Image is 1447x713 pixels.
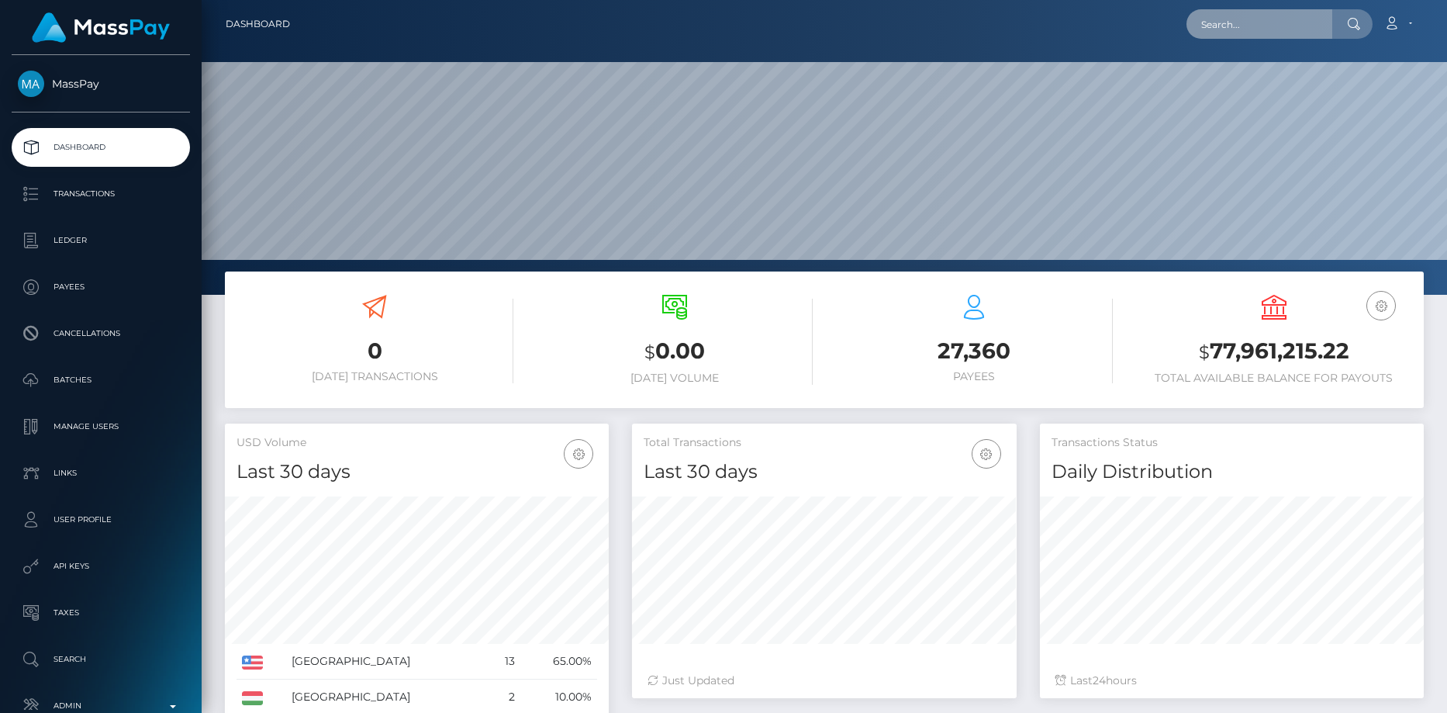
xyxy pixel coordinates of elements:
[12,175,190,213] a: Transactions
[12,640,190,679] a: Search
[237,459,597,486] h4: Last 30 days
[18,71,44,97] img: MassPay
[18,508,184,531] p: User Profile
[12,268,190,306] a: Payees
[12,221,190,260] a: Ledger
[12,547,190,586] a: API Keys
[226,8,290,40] a: Dashboard
[18,601,184,625] p: Taxes
[12,77,190,91] span: MassPay
[18,369,184,392] p: Batches
[537,372,813,385] h6: [DATE] Volume
[1055,673,1408,689] div: Last hours
[488,644,520,680] td: 13
[18,462,184,485] p: Links
[237,370,513,383] h6: [DATE] Transactions
[1052,459,1412,486] h4: Daily Distribution
[644,341,655,363] small: $
[836,336,1113,366] h3: 27,360
[1186,9,1332,39] input: Search...
[648,673,1000,689] div: Just Updated
[644,435,1004,451] h5: Total Transactions
[242,691,263,705] img: HU.png
[1199,341,1210,363] small: $
[836,370,1113,383] h6: Payees
[18,555,184,578] p: API Keys
[1136,336,1413,368] h3: 77,961,215.22
[12,454,190,493] a: Links
[12,407,190,446] a: Manage Users
[286,644,488,680] td: [GEOGRAPHIC_DATA]
[1052,435,1412,451] h5: Transactions Status
[644,459,1004,486] h4: Last 30 days
[18,322,184,345] p: Cancellations
[537,336,813,368] h3: 0.00
[18,275,184,299] p: Payees
[12,314,190,353] a: Cancellations
[12,128,190,167] a: Dashboard
[18,415,184,438] p: Manage Users
[18,136,184,159] p: Dashboard
[237,336,513,366] h3: 0
[242,656,263,670] img: US.png
[12,594,190,632] a: Taxes
[520,644,598,680] td: 65.00%
[12,361,190,400] a: Batches
[18,229,184,252] p: Ledger
[237,435,597,451] h5: USD Volume
[18,182,184,206] p: Transactions
[32,12,170,43] img: MassPay Logo
[12,500,190,539] a: User Profile
[1136,372,1413,385] h6: Total Available Balance for Payouts
[18,648,184,671] p: Search
[1093,673,1106,687] span: 24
